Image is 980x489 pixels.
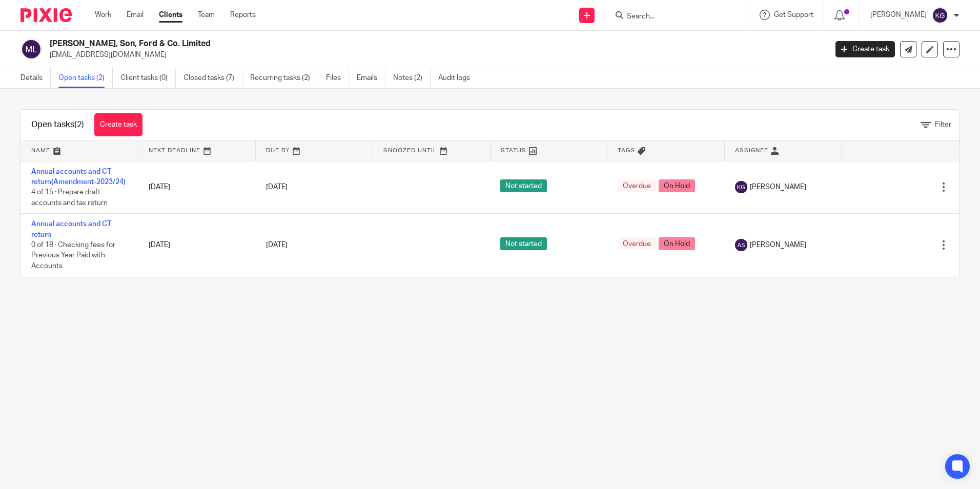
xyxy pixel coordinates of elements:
p: [EMAIL_ADDRESS][DOMAIN_NAME] [50,50,820,60]
td: [DATE] [138,214,256,277]
a: Create task [835,41,895,57]
img: svg%3E [21,38,42,60]
a: Notes (2) [393,68,431,88]
h2: [PERSON_NAME], Son, Ford & Co. Limited [50,38,666,49]
a: Files [326,68,349,88]
span: Tags [618,148,635,153]
input: Search [626,12,718,22]
span: 0 of 18 · Checking fees for Previous Year Paid with Accounts [31,241,115,270]
span: Get Support [774,11,813,18]
a: Clients [159,10,182,20]
a: Work [95,10,111,20]
span: Filter [935,121,951,128]
span: Overdue [618,179,656,192]
a: Emails [357,68,385,88]
span: Snoozed Until [383,148,437,153]
span: On Hold [659,237,695,250]
img: svg%3E [932,7,948,24]
a: Recurring tasks (2) [250,68,318,88]
img: svg%3E [735,239,747,251]
a: Annual accounts and CT return [31,220,111,238]
td: [DATE] [138,161,256,214]
a: Team [198,10,215,20]
a: Annual accounts and CT return(Amendment-2023/24) [31,168,126,186]
a: Email [127,10,144,20]
img: svg%3E [735,181,747,193]
a: Client tasks (0) [120,68,176,88]
img: Pixie [21,8,72,22]
span: Not started [500,179,547,192]
a: Closed tasks (7) [183,68,242,88]
a: Reports [230,10,256,20]
a: Details [21,68,51,88]
span: Not started [500,237,547,250]
span: (2) [74,120,84,129]
span: [PERSON_NAME] [750,240,806,250]
h1: Open tasks [31,119,84,130]
span: [DATE] [266,241,288,249]
span: On Hold [659,179,695,192]
p: [PERSON_NAME] [870,10,927,20]
span: [PERSON_NAME] [750,182,806,192]
a: Create task [94,113,142,136]
a: Audit logs [438,68,478,88]
span: [DATE] [266,184,288,191]
a: Open tasks (2) [58,68,113,88]
span: Overdue [618,237,656,250]
span: 4 of 15 · Prepare draft accounts and tax return [31,189,108,207]
span: Status [501,148,526,153]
